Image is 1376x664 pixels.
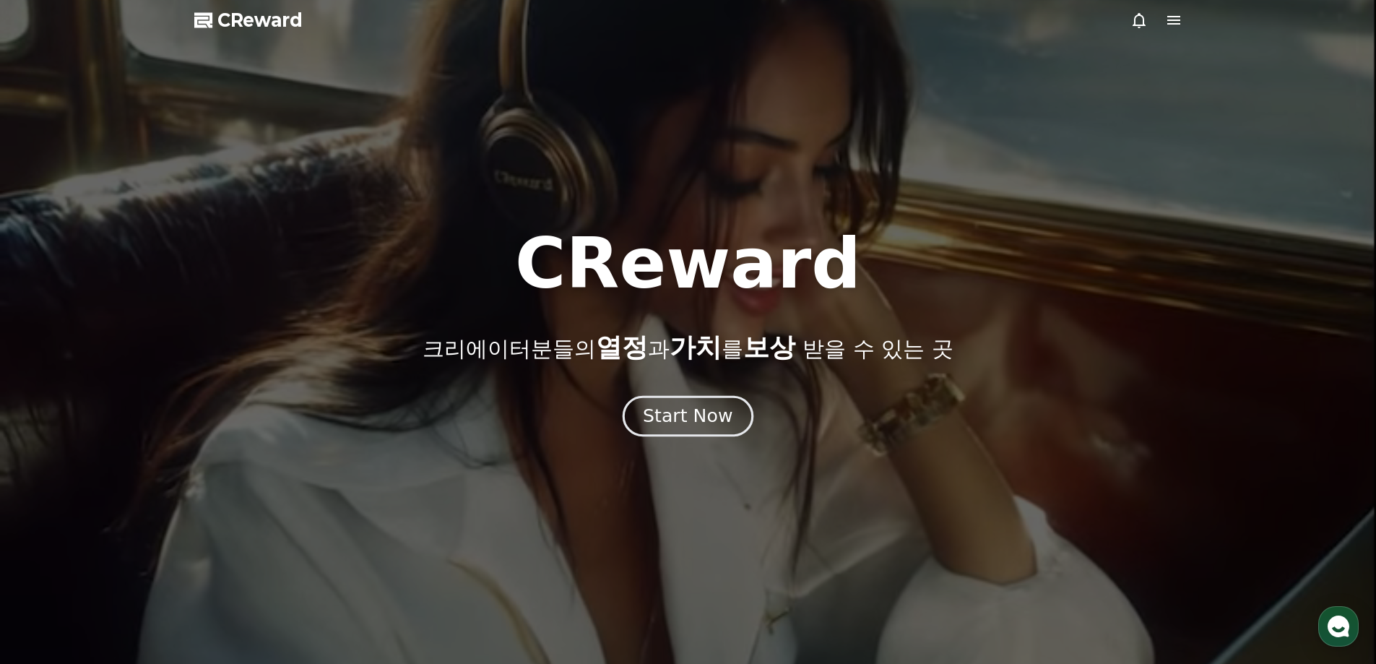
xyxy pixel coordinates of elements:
[194,9,303,32] a: CReward
[515,229,861,298] h1: CReward
[46,480,54,491] span: 홈
[186,458,277,494] a: 설정
[643,404,732,428] div: Start Now
[596,332,648,362] span: 열정
[626,411,750,425] a: Start Now
[743,332,795,362] span: 보상
[95,458,186,494] a: 대화
[623,395,753,436] button: Start Now
[223,480,241,491] span: 설정
[670,332,722,362] span: 가치
[4,458,95,494] a: 홈
[423,333,953,362] p: 크리에이터분들의 과 를 받을 수 있는 곳
[217,9,303,32] span: CReward
[132,480,150,492] span: 대화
